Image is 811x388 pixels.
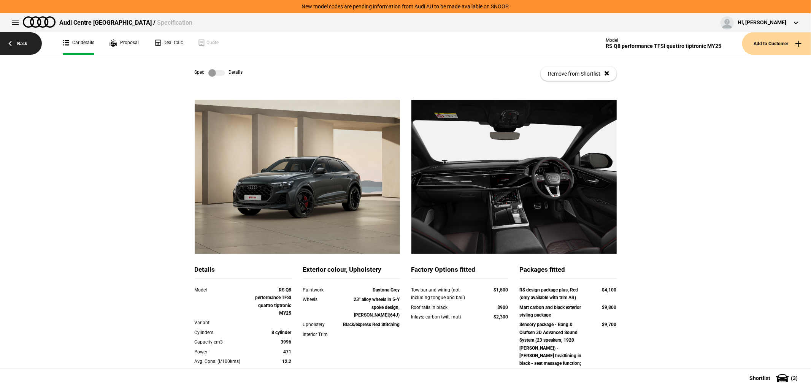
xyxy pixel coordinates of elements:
strong: $9,800 [602,305,617,310]
a: Proposal [110,32,139,55]
span: Specification [157,19,192,26]
strong: 8 cylinder [272,330,292,335]
div: Audi Centre [GEOGRAPHIC_DATA] / [59,19,192,27]
div: Tow bar and wiring (not including tongue and ball) [411,286,479,302]
div: Model [195,286,253,294]
strong: $900 [498,305,508,310]
div: Exterior colour, Upholstery [303,265,400,279]
strong: 23" alloy wheels in 5-Y spoke design, [PERSON_NAME](64J) [354,297,400,318]
div: Variant [195,319,253,326]
div: Doors [195,367,253,375]
strong: Matt carbon and black exterior styling package [520,305,581,318]
button: Remove from Shortlist [541,67,617,81]
strong: 471 [284,349,292,355]
strong: $1,500 [494,287,508,293]
img: audi.png [23,16,56,28]
a: Deal Calc [154,32,183,55]
div: Model [606,38,721,43]
div: Spec Details [195,69,243,77]
div: Wheels [303,296,342,303]
button: Add to Customer [742,32,811,55]
div: Power [195,348,253,356]
strong: RS design package plus, Red (only available with trim AR) [520,287,578,300]
strong: 3996 [281,339,292,345]
strong: $4,100 [602,287,617,293]
span: ( 3 ) [791,375,798,381]
a: Car details [63,32,94,55]
div: Inlays; carbon twill, matt [411,313,479,321]
div: Details [195,265,292,279]
strong: $9,700 [602,322,617,327]
strong: $2,300 [494,314,508,320]
div: Roof rails in black [411,304,479,311]
strong: 12.2 [283,359,292,364]
strong: Daytona Grey [373,287,400,293]
div: Packages fitted [520,265,617,279]
button: Shortlist(3) [738,369,811,388]
div: Capacity cm3 [195,338,253,346]
strong: Sensory package - Bang & Olufsen 3D Advanced Sound System (23 speakers, 1920 [PERSON_NAME]) - [PE... [520,322,582,374]
div: RS Q8 performance TFSI quattro tiptronic MY25 [606,43,721,49]
div: Paintwork [303,286,342,294]
div: Factory Options fitted [411,265,508,279]
div: Avg. Cons. (l/100kms) [195,358,253,365]
div: Upholstery [303,321,342,328]
strong: Black/express Red Stitching [343,322,400,327]
div: Interior Trim [303,331,342,338]
div: Hi, [PERSON_NAME] [738,19,786,27]
span: Shortlist [749,375,770,381]
div: Cylinders [195,329,253,336]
